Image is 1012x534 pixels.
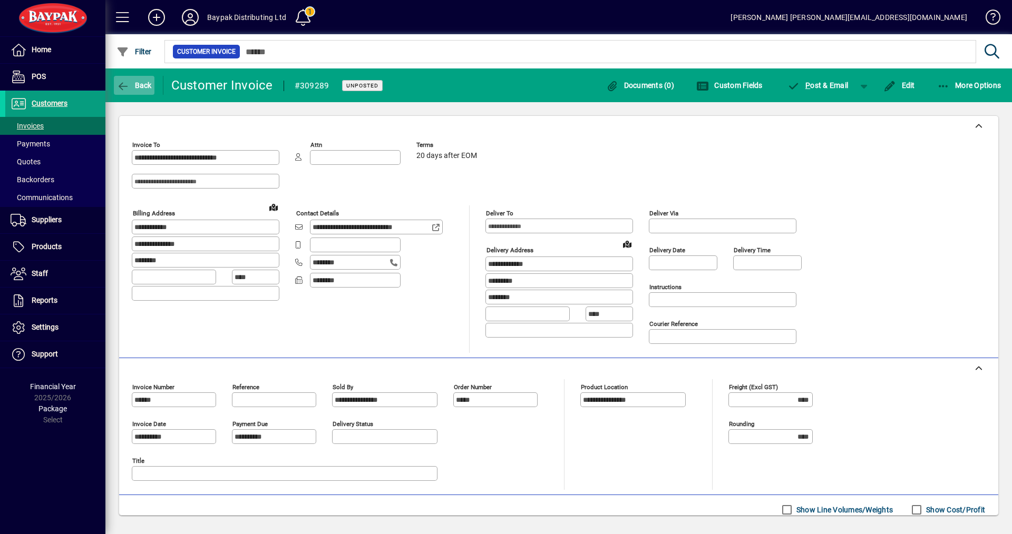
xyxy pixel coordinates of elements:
button: Profile [173,8,207,27]
button: Post & Email [782,76,854,95]
span: POS [32,72,46,81]
div: #309289 [295,77,329,94]
a: Payments [5,135,105,153]
span: Package [38,404,67,413]
mat-label: Deliver via [649,210,678,217]
mat-label: Rounding [729,420,754,428]
button: Documents (0) [603,76,677,95]
div: Customer Invoice [171,77,273,94]
button: Add [140,8,173,27]
mat-label: Delivery date [649,246,685,254]
button: Back [114,76,154,95]
span: Quotes [11,157,41,166]
mat-label: Courier Reference [649,320,698,328]
mat-label: Reference [232,383,259,391]
span: Home [32,45,51,54]
mat-label: Attn [310,141,322,149]
span: Settings [32,323,59,331]
span: Customer Invoice [177,46,236,57]
span: Staff [32,269,48,278]
div: Baypak Distributing Ltd [207,9,286,26]
mat-label: Product location [581,383,628,391]
button: More Options [935,76,1004,95]
span: Suppliers [32,215,62,224]
span: Products [32,242,62,251]
a: Quotes [5,153,105,171]
button: Edit [881,76,918,95]
button: Custom Fields [694,76,765,95]
a: Products [5,234,105,260]
span: Filter [116,47,152,56]
div: [PERSON_NAME] [PERSON_NAME][EMAIL_ADDRESS][DOMAIN_NAME] [731,9,967,26]
a: Backorders [5,171,105,189]
mat-label: Sold by [333,383,353,391]
a: Communications [5,189,105,206]
a: Reports [5,288,105,314]
mat-label: Title [132,457,144,464]
mat-label: Invoice date [132,420,166,428]
a: Suppliers [5,207,105,233]
a: View on map [265,199,282,215]
span: ost & Email [787,81,849,90]
span: Communications [11,193,73,202]
span: Back [116,81,152,90]
mat-label: Delivery status [333,420,373,428]
label: Show Line Volumes/Weights [794,505,893,515]
span: Reports [32,296,57,304]
span: Documents (0) [606,81,674,90]
a: Knowledge Base [978,2,999,36]
a: Support [5,341,105,368]
span: Customers [32,99,67,107]
span: Payments [11,140,50,148]
span: Support [32,350,58,358]
mat-label: Delivery time [734,246,771,254]
mat-label: Invoice To [132,141,160,149]
span: Invoices [11,122,44,130]
mat-label: Deliver To [486,210,513,217]
mat-label: Invoice number [132,383,174,391]
span: More Options [937,81,1001,90]
mat-label: Order number [454,383,492,391]
a: POS [5,64,105,90]
span: P [805,81,810,90]
span: Terms [416,142,480,149]
a: Settings [5,314,105,341]
a: Staff [5,261,105,287]
span: 20 days after EOM [416,152,477,160]
span: Edit [883,81,915,90]
button: Filter [114,42,154,61]
a: Invoices [5,117,105,135]
mat-label: Payment due [232,420,268,428]
span: Backorders [11,175,54,184]
span: Custom Fields [696,81,763,90]
a: Home [5,37,105,63]
label: Show Cost/Profit [924,505,985,515]
mat-label: Freight (excl GST) [729,383,778,391]
span: Unposted [346,82,378,89]
app-page-header-button: Back [105,76,163,95]
mat-label: Instructions [649,283,682,291]
span: Financial Year [30,382,76,391]
a: View on map [619,235,636,252]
